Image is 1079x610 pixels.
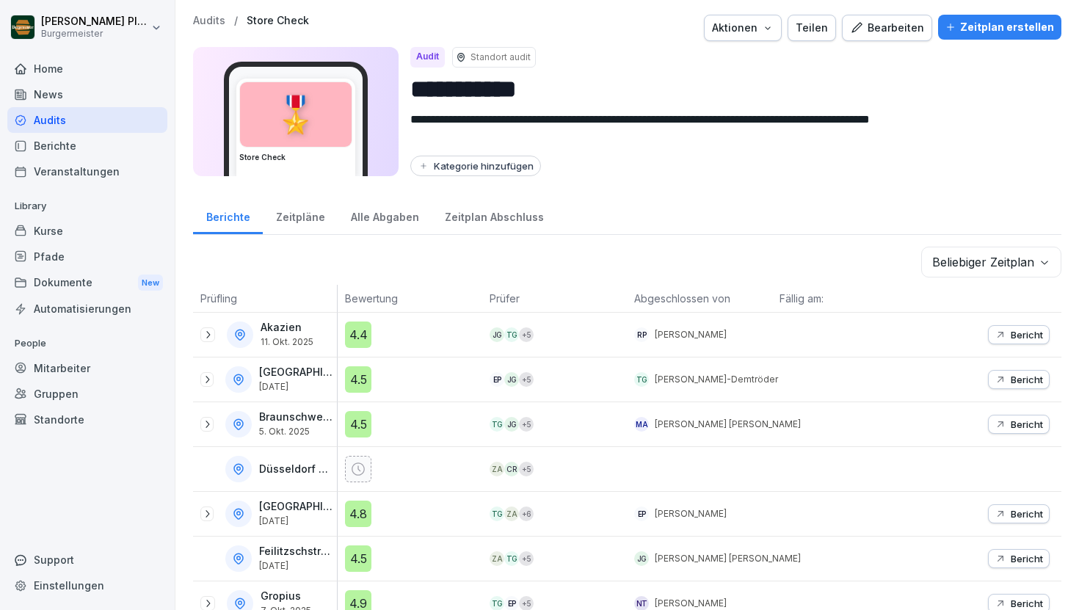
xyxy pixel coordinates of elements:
a: Home [7,56,167,81]
th: Fällig am: [772,285,917,313]
a: Zeitpläne [263,197,338,234]
p: [GEOGRAPHIC_DATA] [259,501,334,513]
a: Pfade [7,244,167,269]
a: News [7,81,167,107]
div: + 6 [519,506,534,521]
p: [PERSON_NAME] [655,328,727,341]
div: Support [7,547,167,573]
p: Bericht [1011,418,1043,430]
button: Bericht [988,415,1050,434]
p: Gropius [261,590,311,603]
div: TG [490,417,504,432]
div: + 5 [519,327,534,342]
div: Mitarbeiter [7,355,167,381]
div: Zeitplan erstellen [945,19,1054,35]
button: Kategorie hinzufügen [410,156,541,176]
a: Alle Abgaben [338,197,432,234]
p: Bericht [1011,374,1043,385]
a: DokumenteNew [7,269,167,297]
div: 4.8 [345,501,371,527]
p: Düsseldorf Am Wehrhahn [259,463,334,476]
div: + 5 [519,417,534,432]
div: Gruppen [7,381,167,407]
p: / [234,15,238,27]
p: Braunschweig Schloß [259,411,334,424]
button: Zeitplan erstellen [938,15,1061,40]
div: Berichte [7,133,167,159]
a: Veranstaltungen [7,159,167,184]
button: Bericht [988,549,1050,568]
div: 4.5 [345,366,371,393]
p: 11. Okt. 2025 [261,337,313,347]
div: ZA [490,551,504,566]
button: Aktionen [704,15,782,41]
div: TG [634,372,649,387]
p: Abgeschlossen von [634,291,764,306]
div: ZA [504,506,519,521]
div: Bearbeiten [850,20,924,36]
p: [DATE] [259,561,334,571]
a: Automatisierungen [7,296,167,322]
p: [PERSON_NAME] Pleger [41,15,148,28]
div: 4.5 [345,545,371,572]
p: [PERSON_NAME] [PERSON_NAME] [655,552,801,565]
p: [DATE] [259,382,334,392]
div: RP [634,327,649,342]
p: [PERSON_NAME]-Demtröder [655,373,778,386]
div: TG [504,327,519,342]
a: Standorte [7,407,167,432]
th: Prüfer [482,285,627,313]
a: Kurse [7,218,167,244]
p: [DATE] [259,516,334,526]
div: ZA [490,462,504,476]
div: 4.5 [345,411,371,437]
div: Kategorie hinzufügen [418,160,534,172]
a: Store Check [247,15,309,27]
p: People [7,332,167,355]
p: Bericht [1011,508,1043,520]
p: 5. Okt. 2025 [259,426,334,437]
a: Berichte [193,197,263,234]
div: TG [490,506,504,521]
div: JG [634,551,649,566]
div: Teilen [796,20,828,36]
div: JG [490,327,504,342]
p: Akazien [261,322,313,334]
div: Audit [410,47,445,68]
button: Bericht [988,325,1050,344]
div: TG [504,551,519,566]
p: Prüfling [200,291,330,306]
button: Bearbeiten [842,15,932,41]
p: Feilitzschstraße [259,545,334,558]
a: Audits [7,107,167,133]
h3: Store Check [239,152,352,163]
p: Audits [193,15,225,27]
div: + 5 [519,462,534,476]
p: Standort audit [471,51,531,64]
div: + 5 [519,372,534,387]
a: Zeitplan Abschluss [432,197,556,234]
p: Bericht [1011,598,1043,609]
p: Bericht [1011,553,1043,564]
div: New [138,275,163,291]
a: Einstellungen [7,573,167,598]
div: CR [504,462,519,476]
div: JG [504,417,519,432]
p: [GEOGRAPHIC_DATA] [259,366,334,379]
div: JG [504,372,519,387]
p: Burgermeister [41,29,148,39]
div: Aktionen [712,20,774,36]
div: Dokumente [7,269,167,297]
